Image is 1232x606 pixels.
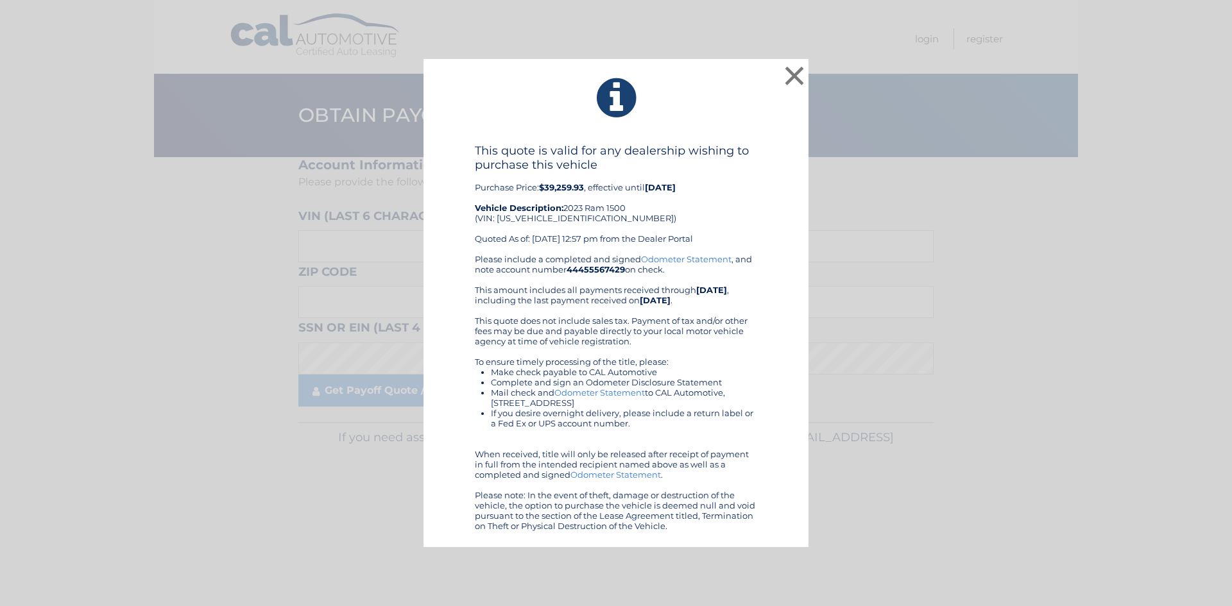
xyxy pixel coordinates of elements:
[539,182,584,192] b: $39,259.93
[491,367,757,377] li: Make check payable to CAL Automotive
[475,203,563,213] strong: Vehicle Description:
[491,387,757,408] li: Mail check and to CAL Automotive, [STREET_ADDRESS]
[475,144,757,172] h4: This quote is valid for any dealership wishing to purchase this vehicle
[491,408,757,428] li: If you desire overnight delivery, please include a return label or a Fed Ex or UPS account number.
[641,254,732,264] a: Odometer Statement
[475,254,757,531] div: Please include a completed and signed , and note account number on check. This amount includes al...
[570,469,661,480] a: Odometer Statement
[491,377,757,387] li: Complete and sign an Odometer Disclosure Statement
[645,182,676,192] b: [DATE]
[554,387,645,398] a: Odometer Statement
[475,144,757,254] div: Purchase Price: , effective until 2023 Ram 1500 (VIN: [US_VEHICLE_IDENTIFICATION_NUMBER]) Quoted ...
[696,285,727,295] b: [DATE]
[567,264,625,274] b: 44455567429
[640,295,671,305] b: [DATE]
[782,63,807,88] button: ×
